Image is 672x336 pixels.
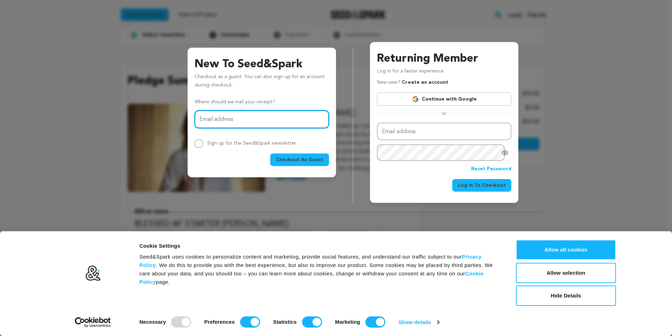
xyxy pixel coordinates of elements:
[377,78,448,87] p: New user?
[452,179,511,192] button: Log In To Checkout
[516,240,616,260] button: Allow all cookies
[377,50,511,67] h3: Returning Member
[377,67,511,78] p: Log in for a faster experience.
[139,242,500,250] div: Cookie Settings
[139,253,500,286] div: Seed&Spark uses cookies to personalize content and marketing, provide social features, and unders...
[471,165,511,173] a: Reset Password
[207,141,296,146] label: Sign up for the Seed&Spark newsletter
[437,110,451,117] span: or
[516,286,616,306] button: Hide Details
[276,156,323,163] span: Checkout As Guest
[204,319,235,325] strong: Preferences
[195,73,329,92] p: Checkout as a guest. You can also sign up for an account during checkout.
[516,263,616,283] button: Allow selection
[335,319,360,325] strong: Marketing
[85,265,101,281] img: logo
[458,182,506,189] span: Log In To Checkout
[270,153,329,166] button: Checkout As Guest
[399,317,439,328] a: Show details
[195,56,329,73] h3: New To Seed&Spark
[502,149,509,156] a: Show password as plain text. Warning: this will display your password on the screen.
[377,123,511,140] input: Email address
[273,319,297,325] strong: Statistics
[139,319,166,325] strong: Necessary
[195,110,329,128] input: Email address
[139,254,482,268] a: Privacy Policy
[377,92,511,106] a: Continue with Google
[412,96,419,103] img: Google logo
[402,80,448,85] a: Create an account
[62,317,124,328] a: Usercentrics Cookiebot - opens in a new window
[195,98,329,107] p: Where should we mail your receipt?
